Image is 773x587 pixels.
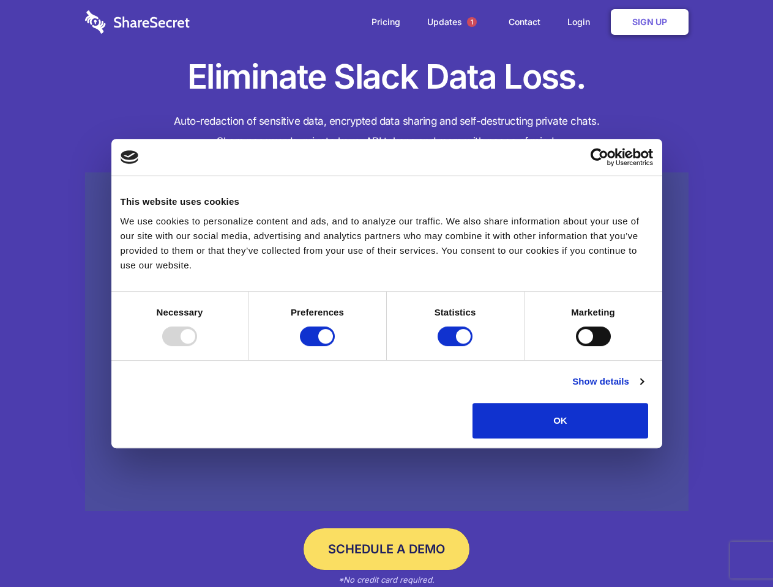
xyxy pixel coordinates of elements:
span: 1 [467,17,477,27]
a: Schedule a Demo [304,528,469,570]
a: Usercentrics Cookiebot - opens in a new window [546,148,653,166]
a: Sign Up [611,9,689,35]
a: Wistia video thumbnail [85,172,689,512]
strong: Preferences [291,307,344,317]
h1: Eliminate Slack Data Loss. [85,55,689,99]
a: Pricing [359,3,413,41]
em: *No credit card required. [338,575,435,585]
a: Contact [496,3,553,41]
img: logo-wordmark-white-trans-d4663122ce5f474addd5e946df7df03e33cb6a1c49d2221995e7729f52c070b2.svg [85,10,190,34]
a: Show details [572,374,643,389]
a: Login [555,3,608,41]
strong: Statistics [435,307,476,317]
h4: Auto-redaction of sensitive data, encrypted data sharing and self-destructing private chats. Shar... [85,111,689,152]
img: logo [121,150,139,164]
div: This website uses cookies [121,194,653,209]
button: OK [472,403,648,438]
strong: Marketing [571,307,615,317]
div: We use cookies to personalize content and ads, and to analyze our traffic. We also share informat... [121,214,653,273]
strong: Necessary [157,307,203,317]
